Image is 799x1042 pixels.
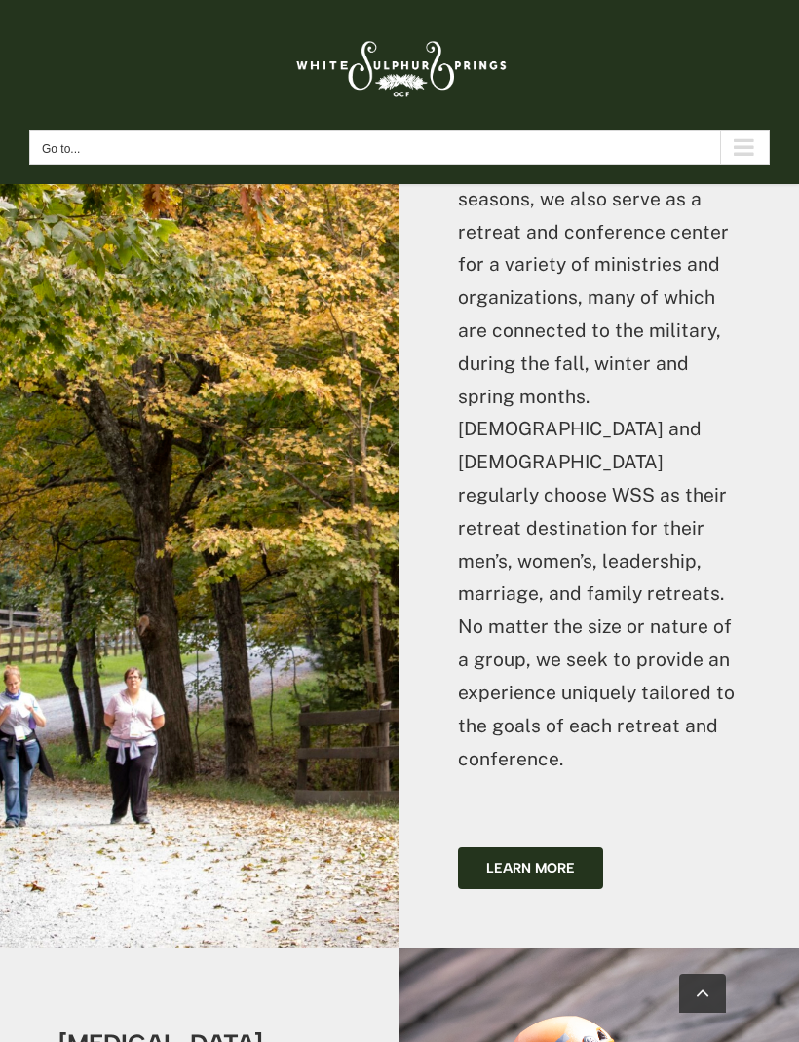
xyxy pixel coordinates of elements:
[29,130,770,165] nav: Main Menu Mobile Sticky
[458,19,741,776] p: While [GEOGRAPHIC_DATA] primarily serves to host programming for military families throughout the...
[29,130,770,165] button: Go to...
[287,19,512,111] img: White Sulphur Springs Logo
[486,860,575,876] span: Learn more
[458,847,603,889] a: Learn more
[42,142,80,156] span: Go to...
